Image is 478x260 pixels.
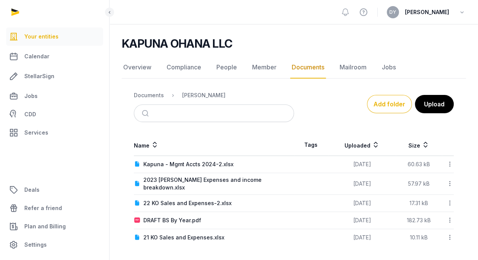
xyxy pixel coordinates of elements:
[134,91,164,99] div: Documents
[24,204,62,213] span: Refer a friend
[6,217,103,236] a: Plan and Billing
[24,222,66,231] span: Plan and Billing
[396,156,442,173] td: 60.63 kB
[134,234,140,241] img: document.svg
[24,72,54,81] span: StellarSign
[353,234,371,241] span: [DATE]
[6,47,103,66] a: Calendar
[137,105,155,122] button: Submit
[143,234,224,241] div: 21 KO Sales and Expenses.xlsx
[6,124,103,142] a: Services
[396,173,442,195] td: 57.97 kB
[24,32,59,41] span: Your entities
[389,10,396,14] span: DY
[134,200,140,206] img: document.svg
[122,56,153,79] a: Overview
[6,181,103,199] a: Deals
[182,91,226,99] div: [PERSON_NAME]
[24,52,49,61] span: Calendar
[396,134,442,156] th: Size
[24,128,48,137] span: Services
[24,240,47,249] span: Settings
[143,160,233,168] div: Kapuna - Mgmt Accts 2024-2.xlsx
[6,87,103,105] a: Jobs
[6,27,103,46] a: Your entities
[396,212,442,229] td: 182.73 kB
[367,95,412,113] button: Add folder
[24,110,36,119] span: CDD
[396,195,442,212] td: 17.31 kB
[353,180,371,187] span: [DATE]
[338,56,368,79] a: Mailroom
[440,223,478,260] iframe: Chat Widget
[387,6,399,18] button: DY
[396,229,442,246] td: 10.11 kB
[6,67,103,85] a: StellarSign
[215,56,238,79] a: People
[24,185,40,194] span: Deals
[143,217,201,224] div: DRAFT BS By Year.pdf
[24,91,38,101] span: Jobs
[328,134,396,156] th: Uploaded
[290,56,326,79] a: Documents
[6,236,103,254] a: Settings
[251,56,278,79] a: Member
[6,107,103,122] a: CDD
[353,200,371,206] span: [DATE]
[134,161,140,167] img: document.svg
[165,56,203,79] a: Compliance
[353,217,371,223] span: [DATE]
[122,37,232,50] h2: KAPUNA OHANA LLC
[294,134,329,156] th: Tags
[143,176,294,191] div: 2023 [PERSON_NAME] Expenses and income breakdown.xlsx
[353,161,371,167] span: [DATE]
[134,86,294,104] nav: Breadcrumb
[415,95,454,113] button: Upload
[134,134,294,156] th: Name
[143,199,232,207] div: 22 KO Sales and Expenses-2.xlsx
[405,8,449,17] span: [PERSON_NAME]
[380,56,397,79] a: Jobs
[134,217,140,223] img: pdf.svg
[122,56,466,79] nav: Tabs
[134,181,140,187] img: document.svg
[6,199,103,217] a: Refer a friend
